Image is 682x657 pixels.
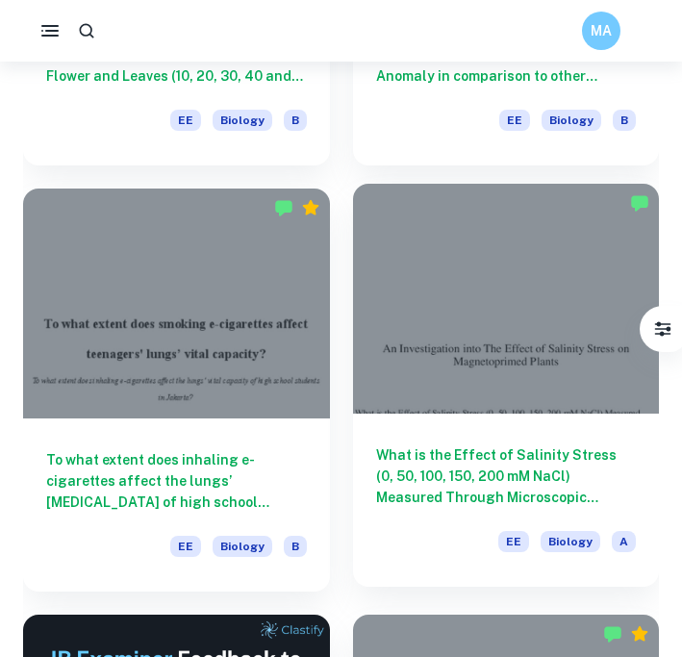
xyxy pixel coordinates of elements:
[644,310,682,348] button: Filter
[541,531,600,552] span: Biology
[612,531,636,552] span: A
[213,536,272,557] span: Biology
[591,20,613,41] h6: MA
[542,110,601,131] span: Biology
[630,624,649,644] div: Premium
[274,198,293,217] img: Marked
[284,110,307,131] span: B
[499,110,530,131] span: EE
[353,189,660,592] a: What is the Effect of Salinity Stress (0, 50, 100, 150, 200 mM NaCl) Measured Through Microscopic...
[603,624,622,644] img: Marked
[301,198,320,217] div: Premium
[613,110,636,131] span: B
[498,531,529,552] span: EE
[23,189,330,592] a: To what extent does inhaling e-cigarettes affect the lungs’ [MEDICAL_DATA] of high school student...
[582,12,620,50] button: MA
[284,536,307,557] span: B
[376,444,637,508] h6: What is the Effect of Salinity Stress (0, 50, 100, 150, 200 mM NaCl) Measured Through Microscopic...
[170,110,201,131] span: EE
[213,110,272,131] span: Biology
[170,536,201,557] span: EE
[630,193,649,213] img: Marked
[46,449,307,513] h6: To what extent does inhaling e-cigarettes affect the lungs’ [MEDICAL_DATA] of high school student...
